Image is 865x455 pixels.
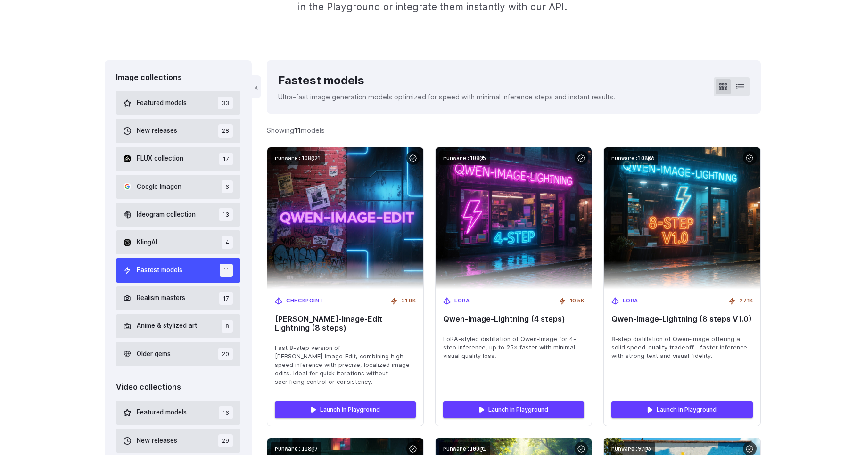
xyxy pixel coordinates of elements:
[116,72,241,84] div: Image collections
[137,182,181,192] span: Google Imagen
[116,286,241,310] button: Realism masters 17
[611,315,752,324] span: Qwen‑Image-Lightning (8 steps V1.0)
[608,151,658,165] code: runware:108@6
[116,258,241,282] button: Fastest models 11
[137,98,187,108] span: Featured models
[222,180,233,193] span: 6
[439,151,490,165] code: runware:108@5
[137,210,196,220] span: Ideogram collection
[116,401,241,425] button: Featured models 16
[454,297,470,305] span: LoRA
[267,125,325,136] div: Showing models
[402,297,416,305] span: 21.9K
[218,434,233,447] span: 29
[286,297,324,305] span: Checkpoint
[604,147,760,289] img: Qwen‑Image-Lightning (8 steps V1.0)
[218,348,233,360] span: 20
[219,406,233,419] span: 16
[116,91,241,115] button: Featured models 33
[275,315,416,333] span: [PERSON_NAME]‑Image‑Edit Lightning (8 steps)
[218,124,233,137] span: 28
[116,203,241,227] button: Ideogram collection 13
[443,401,584,418] a: Launch in Playground
[222,320,233,333] span: 8
[137,407,187,418] span: Featured models
[443,315,584,324] span: Qwen‑Image-Lightning (4 steps)
[116,230,241,254] button: KlingAI 4
[116,147,241,171] button: FLUX collection 17
[611,401,752,418] a: Launch in Playground
[271,151,325,165] code: runware:108@21
[116,381,241,393] div: Video collections
[278,91,615,102] p: Ultra-fast image generation models optimized for speed with minimal inference steps and instant r...
[219,208,233,221] span: 13
[278,72,615,89] div: Fastest models
[220,264,233,276] span: 11
[116,429,241,453] button: New releases 29
[137,154,183,164] span: FLUX collection
[570,297,584,305] span: 10.5K
[137,237,157,248] span: KlingAI
[137,321,197,331] span: Anime & stylized art
[275,401,416,418] a: Launch in Playground
[116,314,241,338] button: Anime & stylized art 8
[116,342,241,366] button: Older gems 20
[252,75,261,98] button: ‹
[623,297,638,305] span: LoRA
[611,335,752,360] span: 8-step distillation of Qwen‑Image offering a solid speed-quality tradeoff—faster inference with s...
[443,335,584,360] span: LoRA-styled distillation of Qwen‑Image for 4-step inference, up to 25× faster with minimal visual...
[137,293,185,303] span: Realism masters
[137,349,171,359] span: Older gems
[219,153,233,165] span: 17
[740,297,753,305] span: 27.1K
[436,147,592,289] img: Qwen‑Image-Lightning (4 steps)
[294,126,301,134] strong: 11
[137,265,182,276] span: Fastest models
[218,97,233,109] span: 33
[116,119,241,143] button: New releases 28
[219,292,233,305] span: 17
[275,344,416,386] span: Fast 8-step version of [PERSON_NAME]‑Image‑Edit, combining high-speed inference with precise, loc...
[222,236,233,249] span: 4
[116,175,241,199] button: Google Imagen 6
[137,126,177,136] span: New releases
[137,436,177,446] span: New releases
[267,147,423,289] img: Qwen‑Image‑Edit Lightning (8 steps)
